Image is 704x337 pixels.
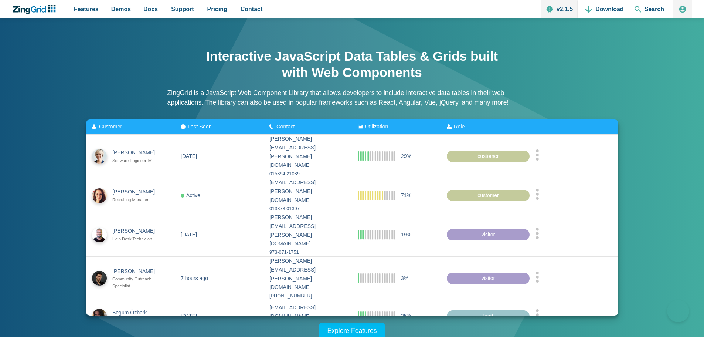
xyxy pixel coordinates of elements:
span: 3% [401,274,408,283]
span: Demos [111,4,131,14]
span: Role [454,124,465,129]
span: Docs [143,4,158,14]
h1: Interactive JavaScript Data Tables & Grids built with Web Components [204,48,500,81]
div: [PERSON_NAME] [112,267,161,276]
div: [DATE] [181,312,197,321]
span: 25% [401,312,411,321]
div: [PERSON_NAME] [112,148,161,157]
iframe: Toggle Customer Support [667,300,689,322]
span: Last Seen [188,124,212,129]
div: 013873 01307 [269,205,346,213]
div: [PHONE_NUMBER] [269,292,346,300]
div: customer [447,189,530,201]
div: [DATE] [181,152,197,161]
a: ZingChart Logo. Click to return to the homepage [12,5,59,14]
span: 29% [401,152,411,161]
div: [PERSON_NAME][EMAIL_ADDRESS][PERSON_NAME][DOMAIN_NAME] [269,213,346,248]
span: 71% [401,191,411,200]
div: 973-071-1751 [269,248,346,256]
div: 7 hours ago [181,274,208,283]
div: Help Desk Technician [112,236,161,243]
div: [PERSON_NAME][EMAIL_ADDRESS][PERSON_NAME][DOMAIN_NAME] [269,135,346,170]
div: Active [181,191,200,200]
div: customer [447,150,530,162]
div: lead [447,310,530,322]
div: Recruiting Manager [112,196,161,203]
p: ZingGrid is a JavaScript Web Component Library that allows developers to include interactive data... [167,88,537,108]
span: 19% [401,230,411,239]
div: [EMAIL_ADDRESS][DOMAIN_NAME] [269,303,346,321]
div: [PERSON_NAME][EMAIL_ADDRESS][PERSON_NAME][DOMAIN_NAME] [269,257,346,292]
div: visitor [447,229,530,240]
span: Features [74,4,99,14]
span: Contact [276,124,295,129]
div: [PERSON_NAME] [112,188,161,196]
span: Utilization [365,124,388,129]
span: Support [171,4,194,14]
div: [PERSON_NAME] [112,227,161,236]
div: 015394 21089 [269,170,346,178]
span: Pricing [207,4,227,14]
span: Customer [99,124,122,129]
div: [DATE] [181,230,197,239]
div: Begüm Özberk [112,308,161,317]
div: Software Engineer IV [112,157,161,164]
span: Contact [241,4,263,14]
div: [EMAIL_ADDRESS][PERSON_NAME][DOMAIN_NAME] [269,178,346,205]
div: visitor [447,272,530,284]
div: Community Outreach Specialist [112,276,161,290]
